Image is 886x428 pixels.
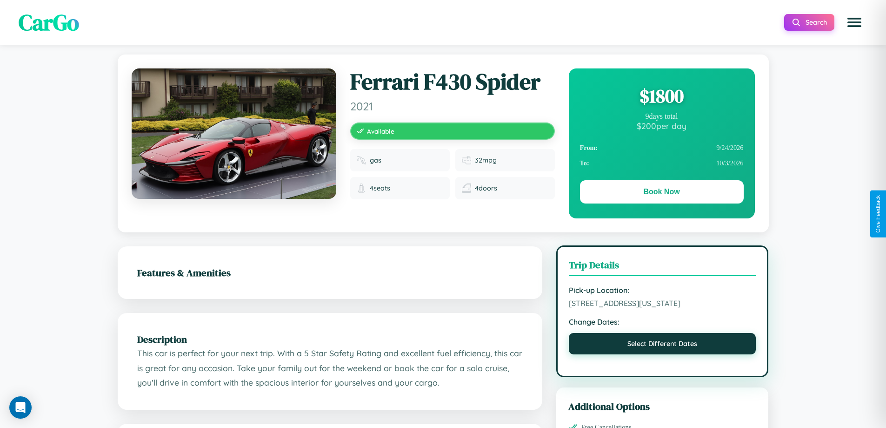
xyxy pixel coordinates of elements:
[580,112,744,121] div: 9 days total
[137,346,523,390] p: This car is perfect for your next trip. With a 5 Star Safety Rating and excellent fuel efficiency...
[19,7,79,38] span: CarGo
[370,184,390,192] span: 4 seats
[568,400,757,413] h3: Additional Options
[137,266,523,279] h2: Features & Amenities
[580,140,744,156] div: 9 / 24 / 2026
[137,333,523,346] h2: Description
[580,159,589,167] strong: To:
[569,258,756,276] h3: Trip Details
[569,317,756,326] strong: Change Dates:
[350,68,555,95] h1: Ferrari F430 Spider
[475,184,497,192] span: 4 doors
[9,396,32,419] div: Open Intercom Messenger
[132,68,336,199] img: Ferrari F430 Spider 2021
[569,333,756,354] button: Select Different Dates
[580,156,744,171] div: 10 / 3 / 2026
[580,180,744,204] button: Book Now
[357,156,366,165] img: Fuel type
[569,285,756,295] strong: Pick-up Location:
[569,299,756,308] span: [STREET_ADDRESS][US_STATE]
[367,127,394,135] span: Available
[357,183,366,193] img: Seats
[806,18,827,27] span: Search
[475,156,497,164] span: 32 mpg
[580,121,744,131] div: $ 200 per day
[370,156,381,164] span: gas
[580,144,598,152] strong: From:
[462,156,471,165] img: Fuel efficiency
[875,195,881,233] div: Give Feedback
[462,183,471,193] img: Doors
[350,99,555,113] span: 2021
[841,9,867,35] button: Open menu
[784,14,834,31] button: Search
[580,83,744,109] div: $ 1800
